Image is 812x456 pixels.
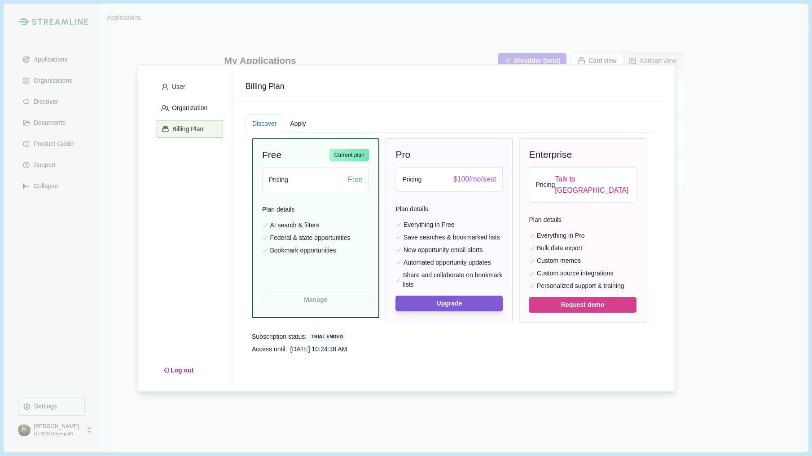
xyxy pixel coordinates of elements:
button: Manage [262,292,369,308]
button: Request demo [529,297,636,313]
button: Upgrade [395,296,503,311]
span: Custom source integrations [537,269,613,278]
span: Federal & state opportunities [270,233,350,243]
span: [DATE] 10:24:38 AM [290,345,347,354]
span: Free [262,149,281,161]
span: Plan details [395,204,503,217]
span: Bookmark opportunities [270,246,336,255]
span: Trial ended [310,333,344,341]
span: Save searches & bookmarked lists [404,233,500,242]
button: Billing Plan [157,120,223,138]
span: Pricing [535,180,555,190]
span: Pricing [402,175,421,184]
button: User [157,78,223,96]
span: Personalized support & training [537,281,624,291]
span: New opportunity email alerts [404,245,483,255]
button: Discover [246,115,283,133]
span: Pricing [269,175,288,185]
span: Subscription status: [252,332,307,341]
p: Organization [169,104,207,112]
span: Talk to [GEOGRAPHIC_DATA] [555,174,629,196]
span: Everything in Free [404,220,455,230]
span: Enterprise [529,148,572,161]
span: Automated opportunity updates [404,258,491,267]
span: Everything in Pro [537,231,585,240]
div: Current plan [329,149,369,161]
button: Organization [157,99,223,117]
p: Billing Plan [169,125,203,133]
span: Custom memos [537,256,581,266]
span: Plan details [529,215,636,228]
button: Apply [283,115,312,133]
span: Plan details [262,205,369,217]
span: Free [348,174,362,186]
span: Pro [395,148,410,161]
span: $100/mo/seat [453,174,496,185]
span: Billing Plan [246,81,653,92]
span: Access until: [252,345,287,354]
span: AI search & filters [270,221,319,230]
span: Bulk data export [537,243,582,253]
span: Share and collaborate on bookmark lists [403,270,503,289]
button: Log out [157,363,200,378]
p: User [169,83,185,91]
